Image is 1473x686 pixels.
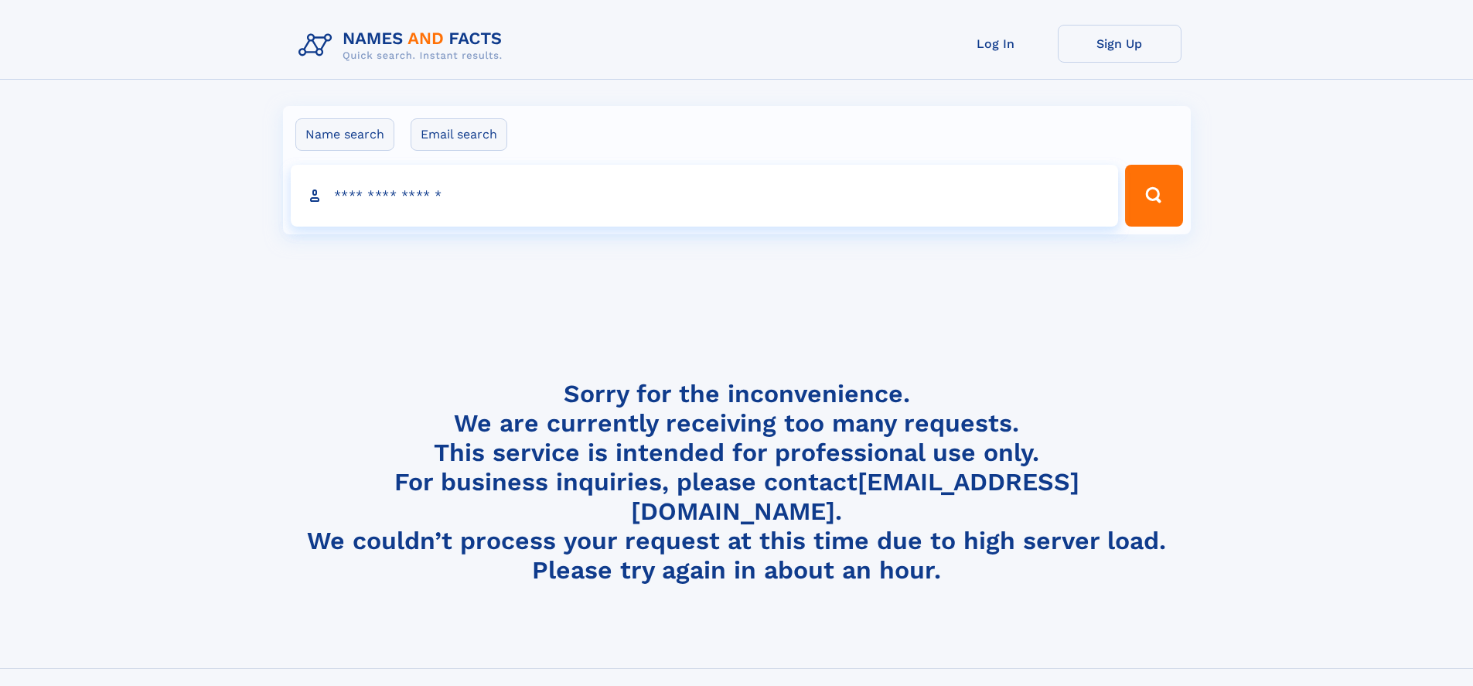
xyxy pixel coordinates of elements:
[295,118,394,151] label: Name search
[1058,25,1181,63] a: Sign Up
[292,379,1181,585] h4: Sorry for the inconvenience. We are currently receiving too many requests. This service is intend...
[292,25,515,67] img: Logo Names and Facts
[631,467,1079,526] a: [EMAIL_ADDRESS][DOMAIN_NAME]
[1125,165,1182,227] button: Search Button
[291,165,1119,227] input: search input
[411,118,507,151] label: Email search
[934,25,1058,63] a: Log In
